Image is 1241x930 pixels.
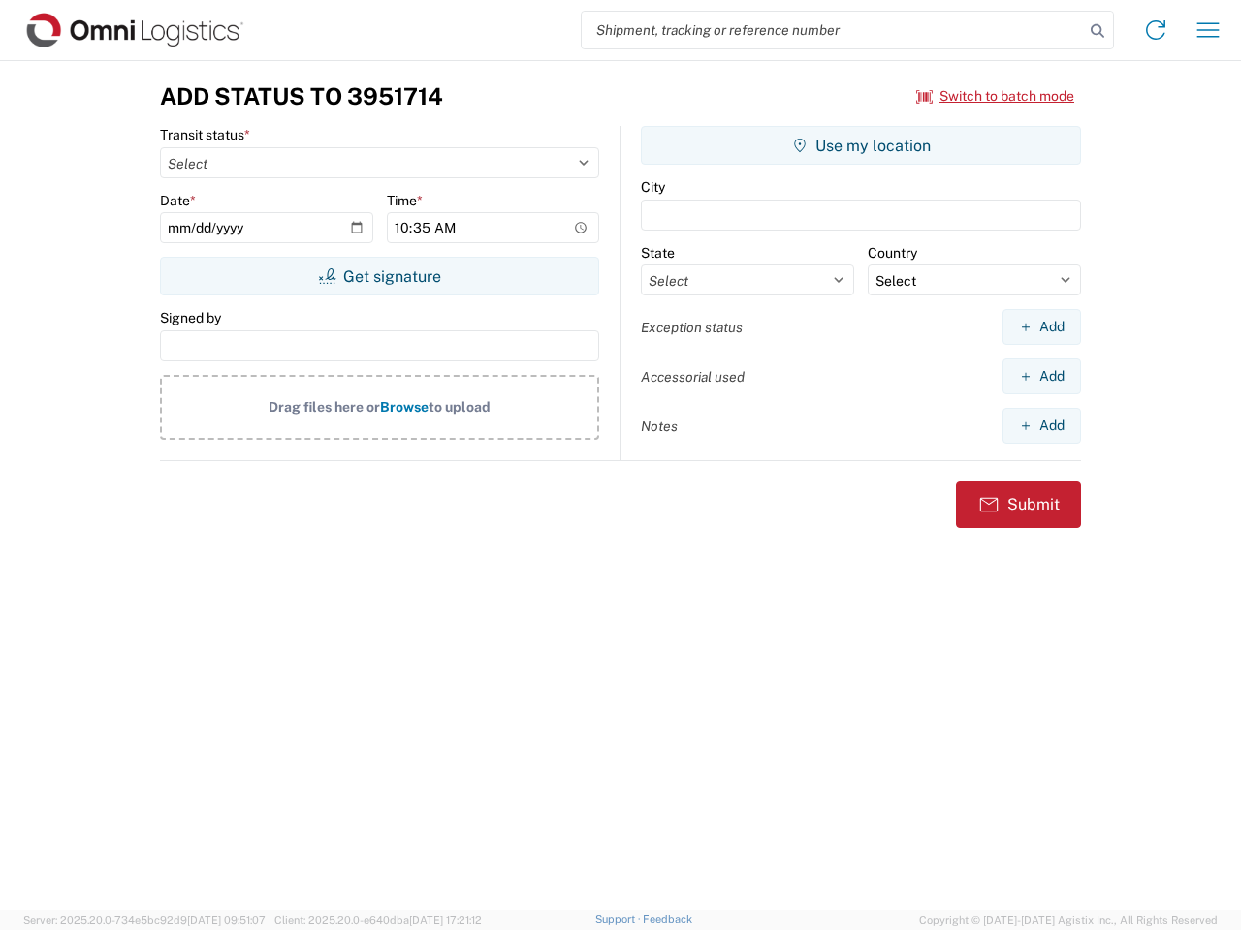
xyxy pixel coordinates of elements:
[641,126,1081,165] button: Use my location
[160,126,250,143] label: Transit status
[641,178,665,196] label: City
[160,192,196,209] label: Date
[641,418,678,435] label: Notes
[429,399,491,415] span: to upload
[641,244,675,262] label: State
[380,399,429,415] span: Browse
[387,192,423,209] label: Time
[1002,309,1081,345] button: Add
[160,82,443,110] h3: Add Status to 3951714
[643,914,692,925] a: Feedback
[868,244,917,262] label: Country
[919,912,1218,929] span: Copyright © [DATE]-[DATE] Agistix Inc., All Rights Reserved
[160,309,221,326] label: Signed by
[409,914,482,926] span: [DATE] 17:21:12
[582,12,1084,48] input: Shipment, tracking or reference number
[641,368,745,386] label: Accessorial used
[23,914,266,926] span: Server: 2025.20.0-734e5bc92d9
[595,914,644,925] a: Support
[187,914,266,926] span: [DATE] 09:51:07
[916,80,1074,112] button: Switch to batch mode
[274,914,482,926] span: Client: 2025.20.0-e640dba
[269,399,380,415] span: Drag files here or
[641,319,743,336] label: Exception status
[160,257,599,295] button: Get signature
[1002,358,1081,394] button: Add
[956,481,1081,528] button: Submit
[1002,408,1081,444] button: Add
